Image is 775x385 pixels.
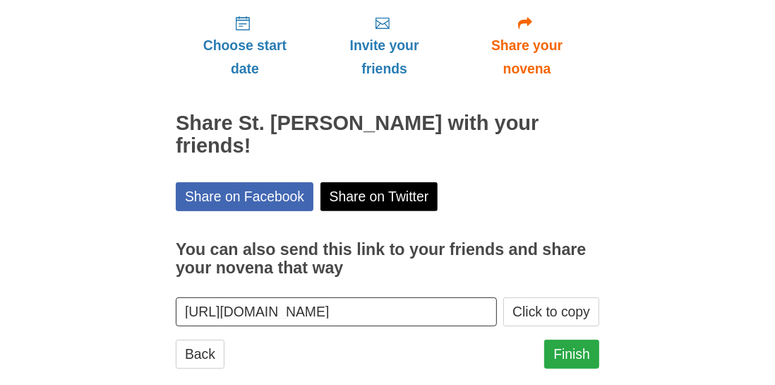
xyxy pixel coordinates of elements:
[328,34,440,81] span: Invite your friends
[176,241,599,277] h3: You can also send this link to your friends and share your novena that way
[469,34,585,81] span: Share your novena
[176,340,224,369] a: Back
[176,182,313,211] a: Share on Facebook
[503,297,599,326] button: Click to copy
[176,4,314,88] a: Choose start date
[320,182,438,211] a: Share on Twitter
[544,340,599,369] a: Finish
[314,4,455,88] a: Invite your friends
[455,4,599,88] a: Share your novena
[190,34,300,81] span: Choose start date
[176,112,599,158] h2: Share St. [PERSON_NAME] with your friends!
